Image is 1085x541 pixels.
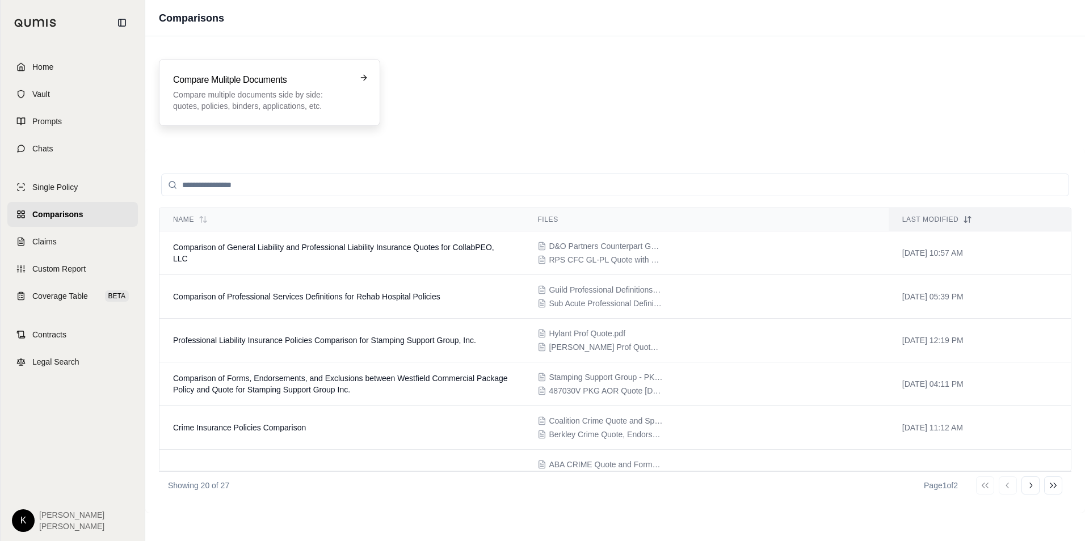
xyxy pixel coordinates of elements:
[32,88,50,100] span: Vault
[39,521,104,532] span: [PERSON_NAME]
[549,459,662,470] span: ABA CRIME Quote and Forms.pdf
[32,143,53,154] span: Chats
[105,290,129,302] span: BETA
[168,480,229,491] p: Showing 20 of 27
[902,215,1057,224] div: Last modified
[173,215,510,224] div: Name
[32,290,88,302] span: Coverage Table
[7,175,138,200] a: Single Policy
[549,341,662,353] span: Kapnick Prof Quote.pdf
[924,480,958,491] div: Page 1 of 2
[32,263,86,274] span: Custom Report
[173,292,440,301] span: Comparison of Professional Services Definitions for Rehab Hospital Policies
[32,209,83,220] span: Comparisons
[889,275,1071,319] td: [DATE] 05:39 PM
[889,450,1071,512] td: [DATE] 10:52 AM
[549,254,662,265] span: RPS CFC GL-PL Quote with Form Wording.pdf
[32,356,79,367] span: Legal Search
[173,374,508,394] span: Comparison of Forms, Endorsements, and Exclusions between Westfield Commercial Package Policy and...
[14,19,57,27] img: Qumis Logo
[32,61,53,73] span: Home
[7,136,138,161] a: Chats
[32,116,62,127] span: Prompts
[7,109,138,134] a: Prompts
[549,284,662,295] span: Guild Professional Definitions.pdf
[889,406,1071,450] td: [DATE] 11:12 AM
[549,328,625,339] span: Hylant Prof Quote.pdf
[113,14,131,32] button: Collapse sidebar
[7,54,138,79] a: Home
[173,243,494,263] span: Comparison of General Liability and Professional Liability Insurance Quotes for CollabPEO, LLC
[39,509,104,521] span: [PERSON_NAME]
[32,236,57,247] span: Claims
[549,298,662,309] span: Sub Acute Professional Definitions.pdf
[173,423,306,432] span: Crime Insurance Policies Comparison
[173,336,476,345] span: Professional Liability Insurance Policies Comparison for Stamping Support Group, Inc.
[524,208,888,231] th: Files
[7,82,138,107] a: Vault
[889,231,1071,275] td: [DATE] 10:57 AM
[549,415,662,426] span: Coalition Crime Quote and Specimen.pdf
[32,181,78,193] span: Single Policy
[159,10,224,26] h1: Comparisons
[7,284,138,308] a: Coverage TableBETA
[889,362,1071,406] td: [DATE] 04:11 PM
[549,385,662,396] span: 487030V PKG AOR Quote 06.17.25.pdf
[7,349,138,374] a: Legal Search
[549,240,662,252] span: D&O Partners Counterpart GL-PL Quote Policy & Endorsements.pdf
[7,229,138,254] a: Claims
[173,73,350,87] h3: Compare Mulitple Documents
[12,509,35,532] div: K
[7,256,138,281] a: Custom Report
[549,429,662,440] span: Berkley Crime Quote, Endorsements, and Forms.pdf
[549,371,662,383] span: Stamping Support Group - PKG incl Prop, GL, Auto, IM, Umbrella - Westfield 3.30.25-26.pdf
[7,322,138,347] a: Contracts
[32,329,66,340] span: Contracts
[173,89,350,112] p: Compare multiple documents side by side: quotes, policies, binders, applications, etc.
[7,202,138,227] a: Comparisons
[889,319,1071,362] td: [DATE] 12:19 PM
